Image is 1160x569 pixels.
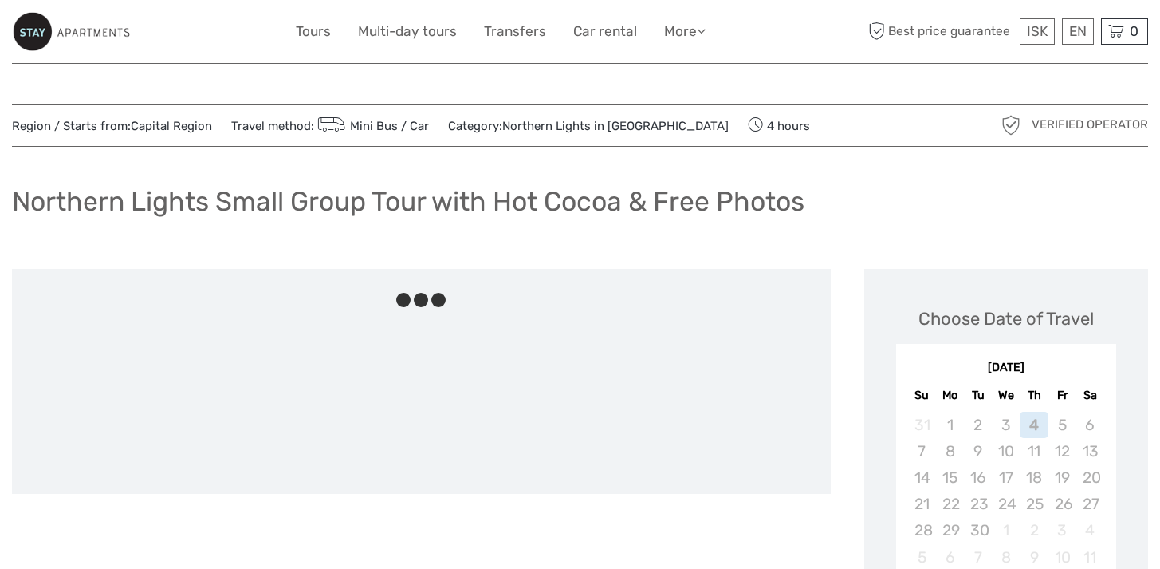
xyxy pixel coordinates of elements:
div: Not available Wednesday, September 3rd, 2025 [992,412,1020,438]
div: Not available Saturday, September 27th, 2025 [1076,491,1104,517]
div: Not available Thursday, September 4th, 2025 [1020,412,1048,438]
div: Not available Wednesday, October 1st, 2025 [992,517,1020,543]
img: 800-9c0884f7-accb-45f0-bb87-38317b02daef_logo_small.jpg [12,12,130,51]
div: Not available Sunday, September 7th, 2025 [908,438,936,464]
div: Not available Saturday, September 6th, 2025 [1076,412,1104,438]
div: Not available Sunday, August 31st, 2025 [908,412,936,438]
div: Not available Wednesday, September 24th, 2025 [992,491,1020,517]
div: Not available Tuesday, September 9th, 2025 [964,438,992,464]
div: Not available Monday, September 1st, 2025 [936,412,964,438]
div: We [992,385,1020,406]
h1: Northern Lights Small Group Tour with Hot Cocoa & Free Photos [12,185,804,218]
div: Fr [1048,385,1076,406]
div: Su [908,385,936,406]
div: Not available Thursday, September 11th, 2025 [1020,438,1048,464]
div: Not available Friday, October 3rd, 2025 [1048,517,1076,543]
div: Not available Sunday, September 14th, 2025 [908,464,936,491]
a: Mini Bus / Car [314,119,429,133]
div: Not available Tuesday, September 16th, 2025 [964,464,992,491]
span: Category: [448,118,729,135]
span: Best price guarantee [864,18,1016,45]
div: Not available Friday, September 26th, 2025 [1048,491,1076,517]
div: Not available Sunday, September 21st, 2025 [908,491,936,517]
div: Not available Thursday, September 18th, 2025 [1020,464,1048,491]
div: Not available Friday, September 12th, 2025 [1048,438,1076,464]
div: Not available Monday, September 8th, 2025 [936,438,964,464]
a: Capital Region [131,119,212,133]
div: Not available Monday, September 22nd, 2025 [936,491,964,517]
div: EN [1062,18,1094,45]
div: Not available Tuesday, September 30th, 2025 [964,517,992,543]
div: Not available Friday, September 19th, 2025 [1048,464,1076,491]
div: Tu [964,385,992,406]
a: Tours [296,20,331,43]
div: Not available Tuesday, September 2nd, 2025 [964,412,992,438]
div: Not available Saturday, September 20th, 2025 [1076,464,1104,491]
div: Choose Date of Travel [918,306,1094,331]
div: Not available Wednesday, September 17th, 2025 [992,464,1020,491]
span: ISK [1027,23,1048,39]
div: Not available Sunday, September 28th, 2025 [908,517,936,543]
a: Car rental [573,20,637,43]
a: More [664,20,706,43]
div: Not available Monday, September 15th, 2025 [936,464,964,491]
span: 0 [1127,23,1141,39]
span: Region / Starts from: [12,118,212,135]
div: Mo [936,385,964,406]
a: Northern Lights in [GEOGRAPHIC_DATA] [502,119,729,133]
div: Sa [1076,385,1104,406]
div: Not available Monday, September 29th, 2025 [936,517,964,543]
div: Not available Thursday, October 2nd, 2025 [1020,517,1048,543]
div: Not available Thursday, September 25th, 2025 [1020,491,1048,517]
div: Not available Friday, September 5th, 2025 [1048,412,1076,438]
a: Transfers [484,20,546,43]
img: verified_operator_grey_128.png [998,113,1024,138]
div: Not available Saturday, September 13th, 2025 [1076,438,1104,464]
span: Travel method: [231,114,429,136]
div: [DATE] [896,360,1116,377]
div: Th [1020,385,1048,406]
a: Multi-day tours [358,20,457,43]
span: 4 hours [748,114,810,136]
div: Not available Tuesday, September 23rd, 2025 [964,491,992,517]
div: Not available Saturday, October 4th, 2025 [1076,517,1104,543]
div: Not available Wednesday, September 10th, 2025 [992,438,1020,464]
span: Verified Operator [1032,117,1148,133]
